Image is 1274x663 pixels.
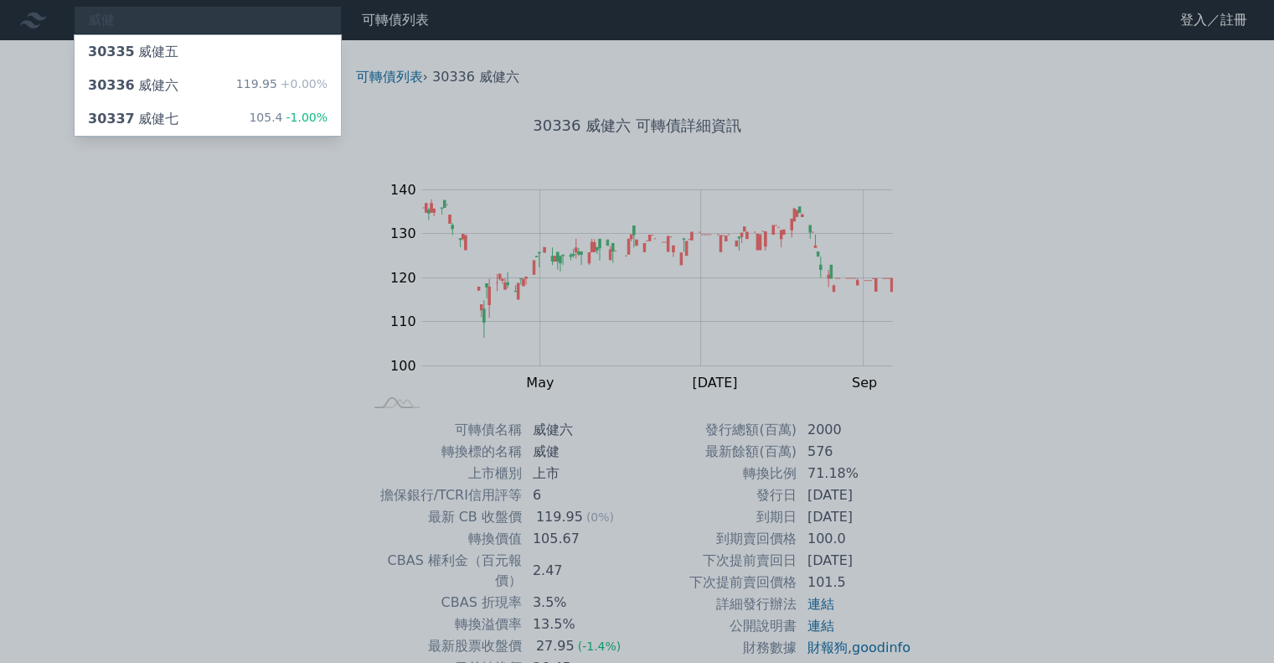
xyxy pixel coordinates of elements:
[249,109,328,129] div: 105.4
[88,111,135,127] span: 30337
[277,77,328,91] span: +0.00%
[88,109,178,129] div: 威健七
[88,42,178,62] div: 威健五
[88,77,135,93] span: 30336
[75,69,341,102] a: 30336威健六 119.95+0.00%
[236,75,328,96] div: 119.95
[88,44,135,60] span: 30335
[282,111,328,124] span: -1.00%
[75,102,341,136] a: 30337威健七 105.4-1.00%
[75,35,341,69] a: 30335威健五
[88,75,178,96] div: 威健六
